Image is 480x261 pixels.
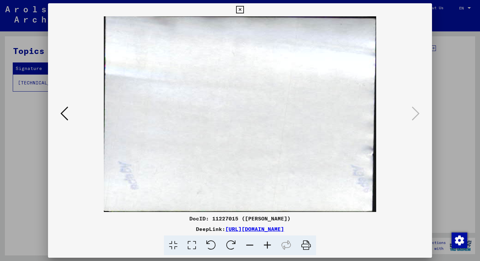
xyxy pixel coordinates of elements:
div: Change consent [451,232,467,248]
img: 002.jpg [70,16,410,212]
div: DocID: 11227015 ([PERSON_NAME]) [48,215,432,222]
div: DeepLink: [48,225,432,233]
img: Change consent [452,233,467,248]
a: [URL][DOMAIN_NAME] [225,226,284,232]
